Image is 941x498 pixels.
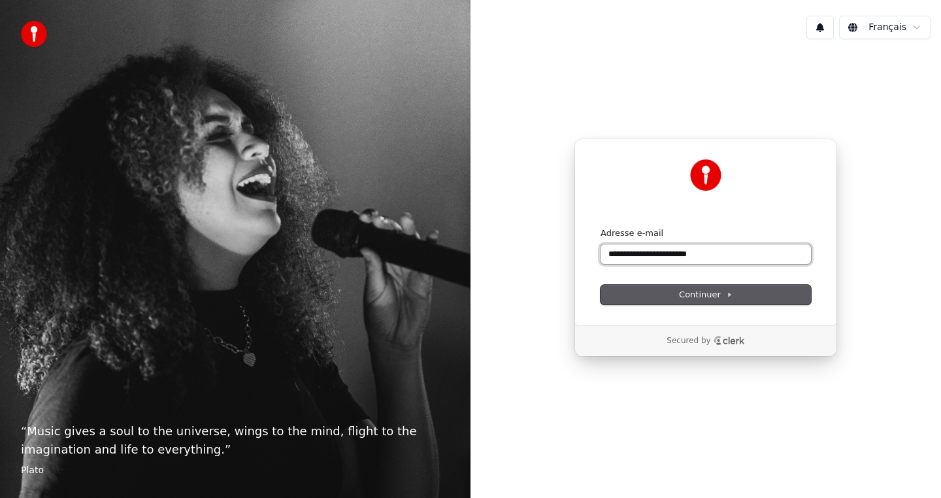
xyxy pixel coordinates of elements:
button: Continuer [601,285,811,305]
p: “ Music gives a soul to the universe, wings to the mind, flight to the imagination and life to ev... [21,422,450,459]
img: youka [21,21,47,47]
a: Clerk logo [714,336,745,345]
label: Adresse e-mail [601,227,663,239]
p: Secured by [667,336,710,346]
span: Continuer [679,289,733,301]
img: Youka [690,159,721,191]
footer: Plato [21,464,450,477]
